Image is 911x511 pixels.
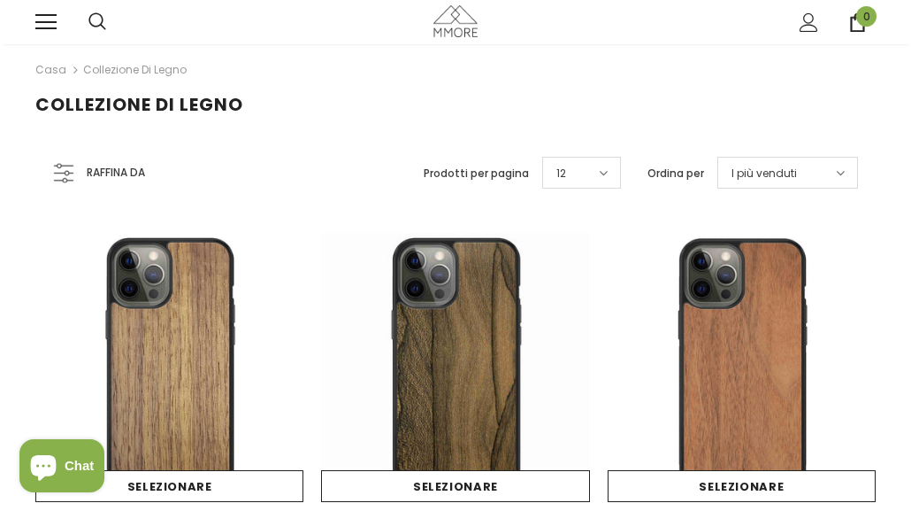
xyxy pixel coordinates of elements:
a: Selezionare [321,470,589,502]
a: Collezione di legno [83,62,187,77]
span: 12 [556,165,566,182]
a: 0 [848,13,867,32]
img: Casi MMORE [433,5,478,36]
span: Collezione di legno [35,92,243,117]
span: I più venduti [731,165,797,182]
inbox-online-store-chat: Shopify online store chat [14,439,110,497]
label: Ordina per [647,165,704,182]
a: Selezionare [608,470,876,502]
span: 0 [856,6,877,27]
a: Casa [35,59,66,81]
label: Prodotti per pagina [424,165,529,182]
span: Raffina da [87,163,145,182]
